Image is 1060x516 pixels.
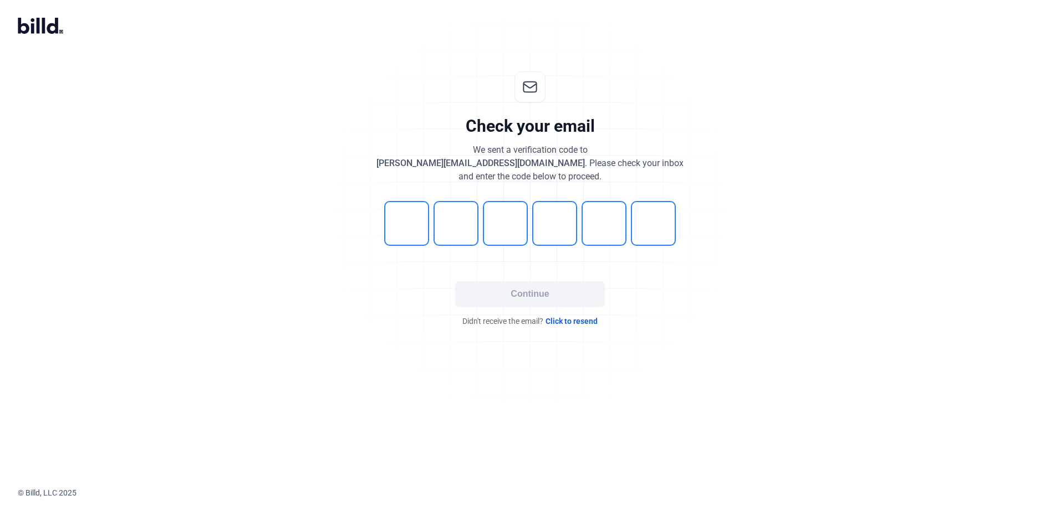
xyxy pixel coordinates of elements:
[546,316,598,327] span: Click to resend
[466,116,595,137] div: Check your email
[18,487,1060,498] div: © Billd, LLC 2025
[376,158,585,168] span: [PERSON_NAME][EMAIL_ADDRESS][DOMAIN_NAME]
[455,281,605,307] button: Continue
[364,316,696,327] div: Didn't receive the email?
[376,143,684,183] div: We sent a verification code to . Please check your inbox and enter the code below to proceed.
